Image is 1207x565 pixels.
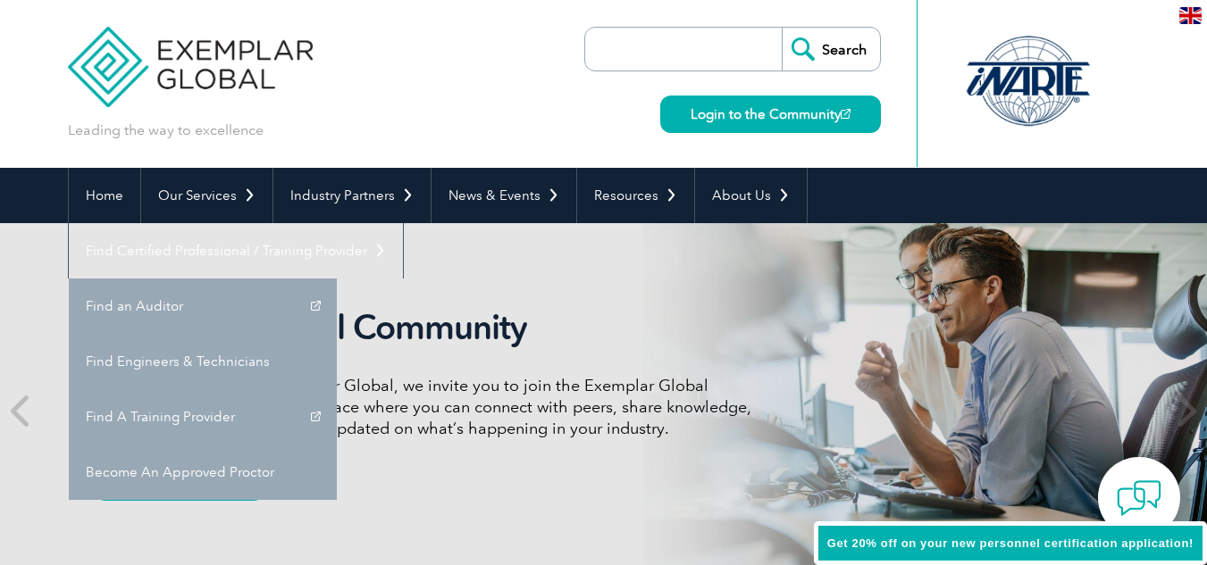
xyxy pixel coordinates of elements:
a: Find Certified Professional / Training Provider [69,223,403,278]
a: Our Services [141,168,272,223]
span: Get 20% off on your new personnel certification application! [827,536,1194,550]
a: Find A Training Provider [69,389,337,445]
img: open_square.png [841,109,851,119]
a: Home [69,168,140,223]
img: en [1179,7,1202,24]
a: About Us [695,168,807,223]
a: Find Engineers & Technicians [69,334,337,389]
a: Find an Auditor [69,278,337,334]
a: Become An Approved Proctor [69,445,337,500]
img: contact-chat.png [1117,476,1161,520]
input: Search [782,28,880,71]
a: Login to the Community [660,96,881,133]
a: Industry Partners [273,168,431,223]
a: News & Events [432,168,576,223]
a: Resources [577,168,694,223]
h2: Exemplar Global Community [95,307,765,348]
p: As a valued member of Exemplar Global, we invite you to join the Exemplar Global Community—a fun,... [95,375,765,439]
p: Leading the way to excellence [68,120,264,140]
